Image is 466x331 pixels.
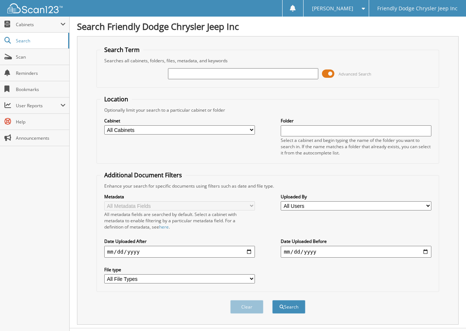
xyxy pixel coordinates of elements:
[230,300,263,314] button: Clear
[104,118,255,124] label: Cabinet
[281,137,431,156] div: Select a cabinet and begin typing the name of the folder you want to search in. If the name match...
[159,224,169,230] a: here
[101,58,435,64] div: Searches all cabinets, folders, files, metadata, and keywords
[339,71,371,77] span: Advanced Search
[104,211,255,230] div: All metadata fields are searched by default. Select a cabinet with metadata to enable filtering b...
[281,194,431,200] label: Uploaded By
[281,238,431,244] label: Date Uploaded Before
[101,183,435,189] div: Enhance your search for specific documents using filters such as date and file type.
[16,102,60,109] span: User Reports
[7,3,63,13] img: scan123-logo-white.svg
[101,46,143,54] legend: Search Term
[101,107,435,113] div: Optionally limit your search to a particular cabinet or folder
[377,6,458,11] span: Friendly Dodge Chrysler Jeep Inc
[101,171,186,179] legend: Additional Document Filters
[101,95,132,103] legend: Location
[272,300,305,314] button: Search
[281,246,431,258] input: end
[104,246,255,258] input: start
[16,119,66,125] span: Help
[312,6,353,11] span: [PERSON_NAME]
[104,238,255,244] label: Date Uploaded After
[16,86,66,93] span: Bookmarks
[16,21,60,28] span: Cabinets
[77,20,459,32] h1: Search Friendly Dodge Chrysler Jeep Inc
[16,70,66,76] span: Reminders
[281,118,431,124] label: Folder
[104,266,255,273] label: File type
[16,38,64,44] span: Search
[16,135,66,141] span: Announcements
[104,194,255,200] label: Metadata
[16,54,66,60] span: Scan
